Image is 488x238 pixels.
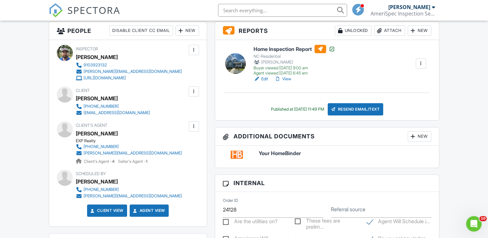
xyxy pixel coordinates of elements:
[254,59,335,65] div: [PERSON_NAME]
[118,159,147,164] span: Seller's Agent -
[76,186,182,193] a: [PHONE_NUMBER]
[367,218,430,226] label: Agent Will Schedule in Broker Bay
[84,187,119,192] div: [PHONE_NUMBER]
[76,110,150,116] a: [EMAIL_ADDRESS][DOMAIN_NAME]
[408,25,431,36] div: New
[112,159,115,164] strong: 4
[215,127,439,146] h3: Additional Documents
[254,76,268,82] a: Edit
[479,216,487,221] span: 10
[76,138,187,144] div: EXP Realty
[49,9,120,22] a: SPECTORA
[109,25,173,36] div: Disable Client CC Email
[49,3,63,17] img: The Best Home Inspection Software - Spectora
[254,71,335,76] div: Agent viewed [DATE] 6:45 am
[175,25,199,36] div: New
[76,88,90,93] span: Client
[132,207,165,214] a: Agent View
[408,131,431,142] div: New
[84,144,119,149] div: [PHONE_NUMBER]
[84,159,115,164] span: Client's Agent -
[84,69,182,74] div: [PERSON_NAME][EMAIL_ADDRESS][DOMAIN_NAME]
[76,103,150,110] a: [PHONE_NUMBER]
[215,22,439,40] h3: Reports
[76,94,118,103] div: [PERSON_NAME]
[84,151,182,156] div: [PERSON_NAME][EMAIL_ADDRESS][DOMAIN_NAME]
[231,151,243,159] img: homebinder-01ee79ab6597d7457983ebac235b49a047b0a9616a008fb4a345000b08f3b69e.png
[274,76,291,82] a: View
[76,177,118,186] div: [PERSON_NAME]
[67,3,120,17] span: SPECTORA
[371,10,435,17] div: AmeriSpec Inspection Services
[76,129,118,138] a: [PERSON_NAME]
[76,193,182,199] a: [PERSON_NAME][EMAIL_ADDRESS][DOMAIN_NAME]
[84,75,126,81] div: [URL][DOMAIN_NAME]
[84,110,150,115] div: [EMAIL_ADDRESS][DOMAIN_NAME]
[84,104,119,109] div: [PHONE_NUMBER]
[254,45,335,76] a: Home Inspection Report NC-Residential [PERSON_NAME] Buyer viewed [DATE] 9:00 am Agent viewed [DAT...
[259,151,431,156] a: Your HomeBinder
[223,198,238,203] label: Order ID
[76,75,182,81] a: [URL][DOMAIN_NAME]
[76,171,106,176] span: Scheduled By
[335,25,372,36] div: Unlocked
[76,150,182,156] a: [PERSON_NAME][EMAIL_ADDRESS][DOMAIN_NAME]
[271,107,324,112] div: Published at [DATE] 11:49 PM
[218,4,347,17] input: Search everything...
[254,65,335,71] div: Buyer viewed [DATE] 9:00 am
[84,193,182,199] div: [PERSON_NAME][EMAIL_ADDRESS][DOMAIN_NAME]
[84,63,107,68] div: 9103923132
[295,218,359,226] label: These fees are preliminary. Crawlspaces and other items incurs additional fees
[254,45,335,53] h6: Home Inspection Report
[388,4,430,10] div: [PERSON_NAME]
[146,159,147,164] strong: 1
[76,144,182,150] a: [PHONE_NUMBER]
[76,68,182,75] a: [PERSON_NAME][EMAIL_ADDRESS][DOMAIN_NAME]
[374,25,405,36] div: Attach
[76,123,107,128] span: Client's Agent
[76,46,98,51] span: Inspector
[466,216,482,232] iframe: Intercom live chat
[49,22,206,40] h3: People
[89,207,124,214] a: Client View
[254,54,335,59] div: NC-Residential
[223,218,277,226] label: Are the utilities on?
[331,206,365,213] label: Referral source
[328,103,383,115] div: Resend Email/Text
[215,175,439,192] h3: Internal
[76,52,118,62] div: [PERSON_NAME]
[76,62,182,68] a: 9103923132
